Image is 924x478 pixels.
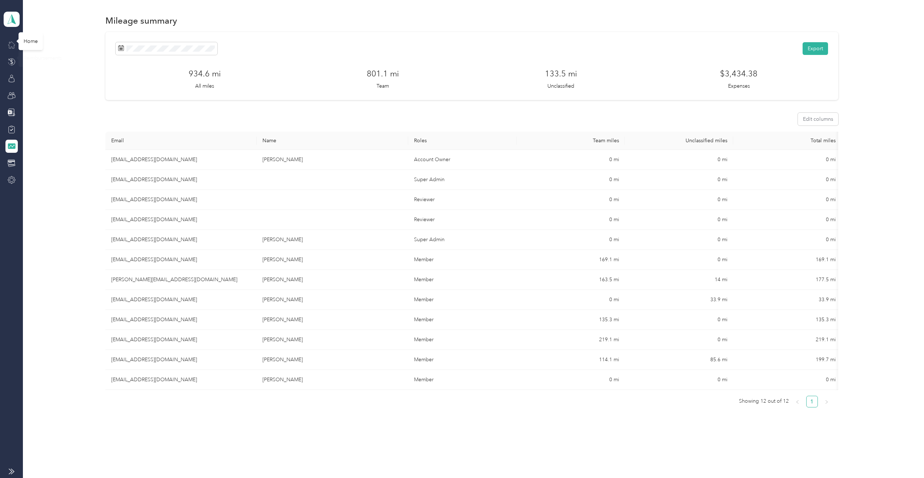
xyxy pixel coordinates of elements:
td: sstrange@aspirawh.com [105,290,257,310]
td: 0 mi [625,330,733,350]
span: right [824,400,829,404]
td: 0 mi [625,170,733,190]
button: Export [803,42,828,55]
td: mramey@aspirawh.com [105,230,257,250]
td: Kristi A. Mccaughan [257,350,408,370]
td: 219.1 mi [733,330,841,350]
p: Unclassified [547,82,574,90]
td: Super Admin [408,230,517,250]
td: 85.6 mi [625,350,733,370]
td: Jason N. Risola [257,310,408,330]
td: Mark E. Steinberg [257,150,408,170]
td: 0 mi [733,210,841,230]
p: Expenses [728,82,750,90]
td: 0 mi [625,310,733,330]
td: 14 mi [625,270,733,290]
h1: Mileage summary [105,17,177,24]
th: Name [257,132,408,150]
td: 0 mi [625,190,733,210]
td: Member [408,270,517,290]
td: 0 mi [625,250,733,270]
td: 219.1 mi [517,330,625,350]
td: Super Admin [408,170,517,190]
span: left [795,400,800,404]
th: Email [105,132,257,150]
td: 0 mi [517,290,625,310]
td: 0 mi [733,190,841,210]
td: 199.7 mi [733,350,841,370]
td: 135.3 mi [517,310,625,330]
th: Unclassified miles [625,132,733,150]
div: Reimbursements [19,49,67,67]
td: msteinberg@aspirawh.com [105,150,257,170]
td: 0 mi [733,150,841,170]
td: Member [408,330,517,350]
td: Member [408,310,517,330]
td: 0 mi [517,210,625,230]
td: 0 mi [517,190,625,210]
td: 0 mi [733,370,841,390]
td: 0 mi [733,230,841,250]
td: favr2+aspirawh@everlance.com [105,210,257,230]
td: Mauricio Chaimowicz [257,270,408,290]
td: James Ramey [257,230,408,250]
td: Member [408,250,517,270]
td: Timothy V. McKenna [257,250,408,270]
td: 0 mi [625,370,733,390]
a: 1 [807,396,817,407]
td: Reviewer [408,190,517,210]
h3: 801.1 mi [367,68,399,80]
button: Edit columns [798,113,838,126]
td: jrisola@aspirawh.com [105,310,257,330]
td: Member [408,350,517,370]
td: 0 mi [625,210,733,230]
h3: $3,434.38 [720,68,758,80]
td: 114.1 mi [517,350,625,370]
iframe: Everlance-gr Chat Button Frame [883,437,924,478]
td: 0 mi [517,370,625,390]
td: 0 mi [517,170,625,190]
p: Team [377,82,389,90]
span: Showing 12 out of 12 [739,396,789,407]
button: left [792,396,803,407]
th: Roles [408,132,517,150]
td: mbuhle@aspirawh.com [105,370,257,390]
p: All miles [195,82,214,90]
td: Sarah M. Strange [257,290,408,310]
td: 169.1 mi [733,250,841,270]
td: 169.1 mi [517,250,625,270]
h3: 934.6 mi [189,68,221,80]
div: Home [19,32,43,50]
td: 33.9 mi [733,290,841,310]
td: 0 mi [517,230,625,250]
td: Member [408,370,517,390]
li: Previous Page [792,396,803,407]
td: kristimccaughan@aspirawh.com [105,350,257,370]
td: 163.5 mi [517,270,625,290]
li: Next Page [821,396,832,407]
td: 0 mi [517,150,625,170]
td: 33.9 mi [625,290,733,310]
td: 0 mi [625,150,733,170]
td: favr1+aspirawh@everlance.com [105,190,257,210]
td: mchaimowicz@aspirawh.com [105,270,257,290]
button: right [821,396,832,407]
h3: 133.5 mi [545,68,577,80]
td: Member [408,290,517,310]
th: Total miles [733,132,841,150]
th: Team miles [517,132,625,150]
td: 0 mi [625,230,733,250]
td: Mike Buhle [257,370,408,390]
td: Lottie A. Wilder [257,330,408,350]
td: lwilder@aspirawh.com [105,330,257,350]
li: 1 [806,396,818,407]
td: 135.3 mi [733,310,841,330]
td: Account Owner [408,150,517,170]
td: 0 mi [733,170,841,190]
td: success+aspirawh@everlance.com [105,170,257,190]
td: tmckenna@aspirawh.com [105,250,257,270]
td: Reviewer [408,210,517,230]
td: 177.5 mi [733,270,841,290]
